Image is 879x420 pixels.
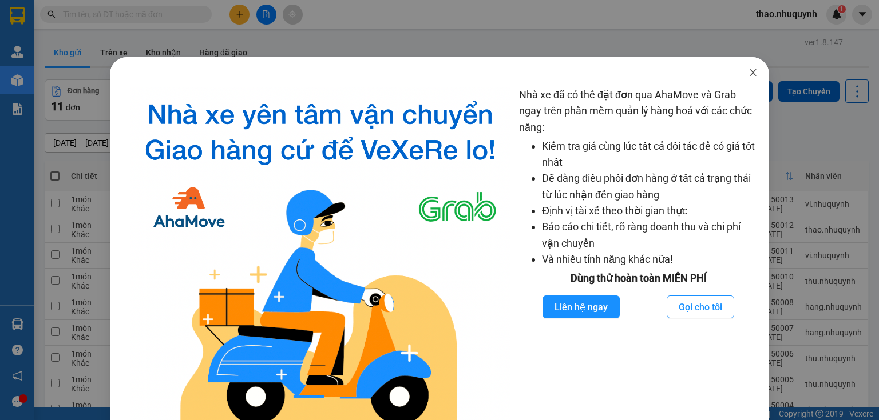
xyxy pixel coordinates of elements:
[542,203,758,219] li: Định vị tài xế theo thời gian thực
[555,300,608,314] span: Liên hệ ngay
[543,295,620,318] button: Liên hệ ngay
[542,138,758,171] li: Kiểm tra giá cùng lúc tất cả đối tác để có giá tốt nhất
[542,170,758,203] li: Dễ dàng điều phối đơn hàng ở tất cả trạng thái từ lúc nhận đến giao hàng
[519,270,758,286] div: Dùng thử hoàn toàn MIỄN PHÍ
[679,300,722,314] span: Gọi cho tôi
[737,57,769,89] button: Close
[542,251,758,267] li: Và nhiều tính năng khác nữa!
[542,219,758,251] li: Báo cáo chi tiết, rõ ràng doanh thu và chi phí vận chuyển
[749,68,758,77] span: close
[667,295,734,318] button: Gọi cho tôi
